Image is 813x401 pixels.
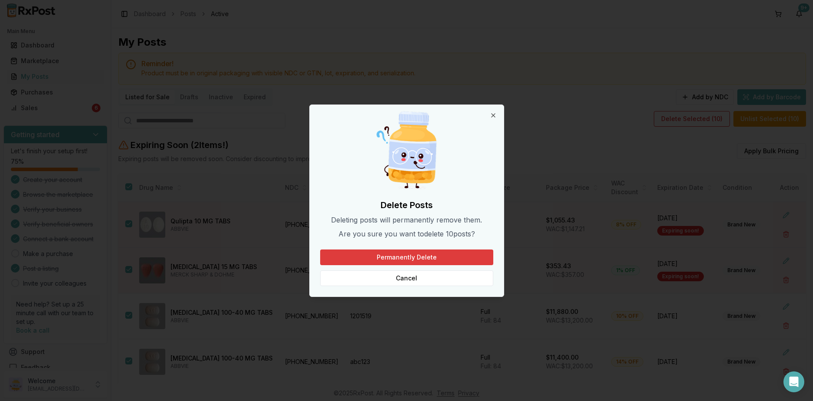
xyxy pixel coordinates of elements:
[320,249,493,265] button: Permanently Delete
[320,215,493,225] p: Deleting posts will permanently remove them.
[365,108,448,192] img: Curious Pill Bottle
[320,229,493,239] p: Are you sure you want to delete 10 post s ?
[320,199,493,211] h2: Delete Posts
[320,270,493,286] button: Cancel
